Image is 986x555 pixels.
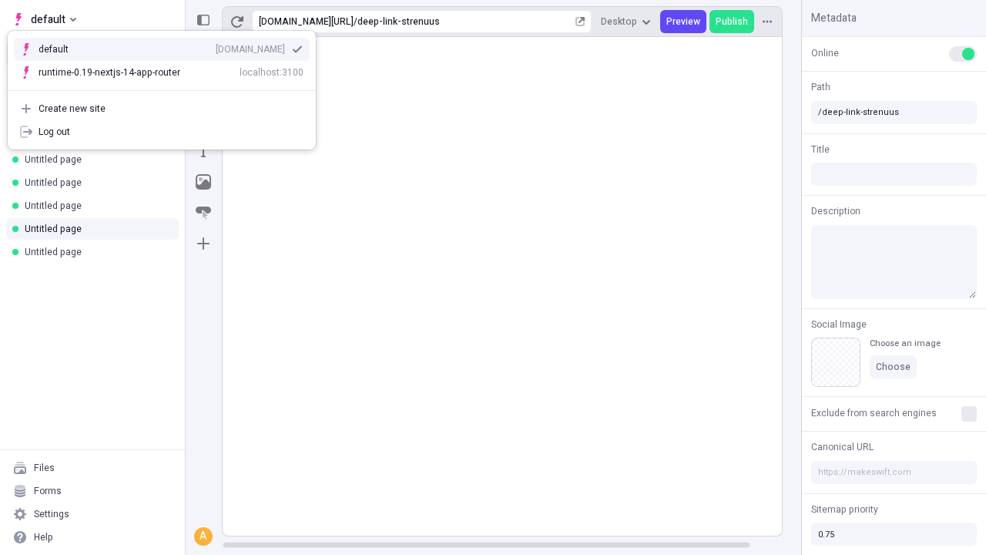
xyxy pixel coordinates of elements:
div: Untitled page [25,153,166,166]
div: Untitled page [25,246,166,258]
div: Untitled page [25,200,166,212]
span: Exclude from search engines [811,406,937,420]
span: Description [811,204,860,218]
button: Publish [709,10,754,33]
button: Choose [870,355,917,378]
div: Suggestions [8,32,316,90]
div: deep-link-strenuus [357,15,572,28]
div: default [39,43,92,55]
div: localhost:3100 [240,66,304,79]
span: Desktop [601,15,637,28]
span: Social Image [811,318,867,331]
span: default [31,10,65,29]
div: runtime-0.19-nextjs-14-app-router [39,66,180,79]
span: Canonical URL [811,440,874,454]
div: Choose an image [870,338,941,349]
div: Untitled page [25,223,166,235]
button: Desktop [595,10,657,33]
button: Preview [660,10,706,33]
div: Forms [34,485,62,497]
div: Files [34,462,55,474]
input: https://makeswift.com [811,461,977,484]
div: Untitled page [25,177,166,189]
button: Select site [6,8,82,31]
div: [DOMAIN_NAME] [216,43,285,55]
span: Online [811,46,839,60]
div: Help [34,531,53,543]
div: / [354,15,357,28]
button: Image [189,168,217,196]
div: A [196,529,211,544]
span: Choose [876,361,911,373]
button: Button [189,199,217,227]
span: Publish [716,15,748,28]
span: Preview [666,15,700,28]
span: Path [811,80,830,94]
span: Title [811,143,830,156]
div: Settings [34,508,69,520]
span: Sitemap priority [811,503,878,516]
div: [URL][DOMAIN_NAME] [259,15,354,28]
button: Text [189,137,217,165]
